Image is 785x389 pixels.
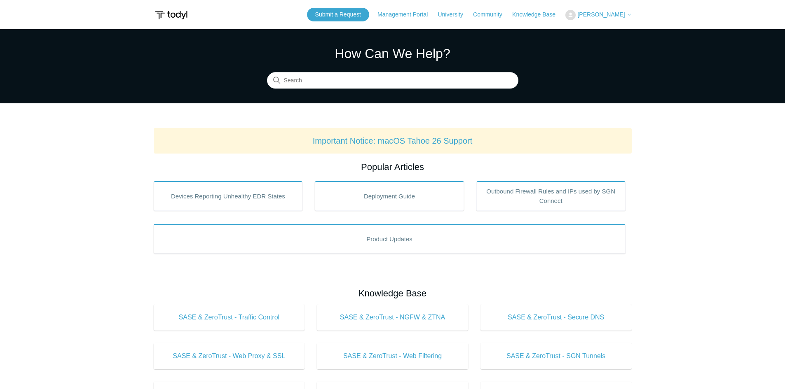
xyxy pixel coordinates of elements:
a: Devices Reporting Unhealthy EDR States [154,181,303,211]
a: SASE & ZeroTrust - Web Filtering [317,343,468,369]
a: SASE & ZeroTrust - Web Proxy & SSL [154,343,305,369]
button: [PERSON_NAME] [565,10,631,20]
h2: Knowledge Base [154,287,632,300]
a: SASE & ZeroTrust - Secure DNS [480,304,632,331]
a: Product Updates [154,224,626,254]
a: SASE & ZeroTrust - SGN Tunnels [480,343,632,369]
a: Management Portal [377,10,436,19]
span: SASE & ZeroTrust - SGN Tunnels [493,351,619,361]
span: SASE & ZeroTrust - Traffic Control [166,312,293,322]
span: SASE & ZeroTrust - Secure DNS [493,312,619,322]
a: Knowledge Base [512,10,564,19]
a: Community [473,10,511,19]
a: SASE & ZeroTrust - NGFW & ZTNA [317,304,468,331]
a: Deployment Guide [315,181,464,211]
span: SASE & ZeroTrust - Web Filtering [329,351,456,361]
a: SASE & ZeroTrust - Traffic Control [154,304,305,331]
a: Outbound Firewall Rules and IPs used by SGN Connect [476,181,626,211]
span: SASE & ZeroTrust - Web Proxy & SSL [166,351,293,361]
a: Submit a Request [307,8,369,21]
img: Todyl Support Center Help Center home page [154,7,189,23]
a: University [438,10,471,19]
span: SASE & ZeroTrust - NGFW & ZTNA [329,312,456,322]
h1: How Can We Help? [267,44,518,63]
h2: Popular Articles [154,160,632,174]
input: Search [267,72,518,89]
a: Important Notice: macOS Tahoe 26 Support [313,136,473,145]
span: [PERSON_NAME] [577,11,625,18]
